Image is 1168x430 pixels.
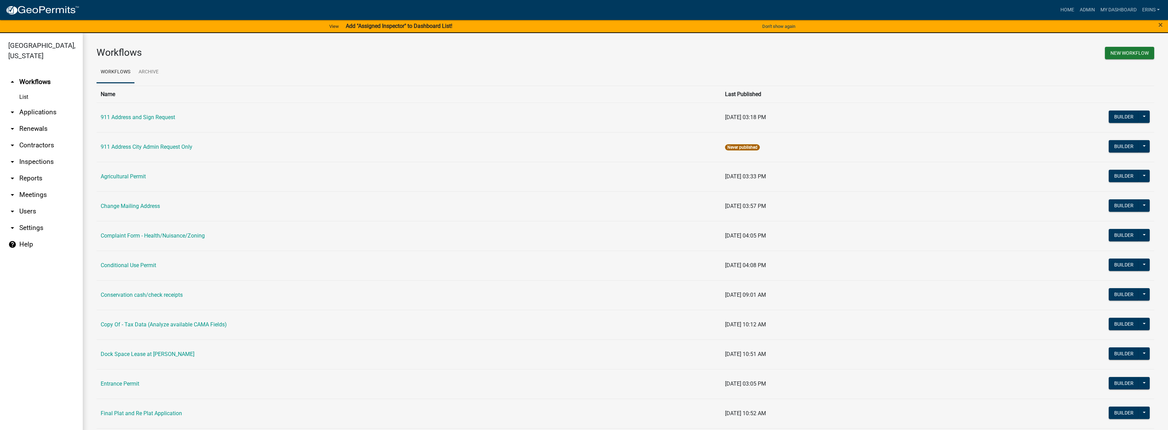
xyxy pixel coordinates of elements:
[97,47,620,59] h3: Workflows
[97,61,134,83] a: Workflows
[8,78,17,86] i: arrow_drop_up
[725,321,766,328] span: [DATE] 10:12 AM
[1109,407,1139,419] button: Builder
[134,61,163,83] a: Archive
[8,108,17,116] i: arrow_drop_down
[725,380,766,387] span: [DATE] 03:05 PM
[721,86,936,103] th: Last Published
[1109,347,1139,360] button: Builder
[101,410,182,417] a: Final Plat and Re Plat Application
[725,351,766,357] span: [DATE] 10:51 AM
[1077,3,1098,17] a: Admin
[1109,377,1139,389] button: Builder
[725,203,766,209] span: [DATE] 03:57 PM
[1109,140,1139,153] button: Builder
[1109,259,1139,271] button: Builder
[101,351,194,357] a: Dock Space Lease at [PERSON_NAME]
[101,292,183,298] a: Conservation cash/check receipts
[346,23,452,29] strong: Add "Assigned Inspector" to Dashboard List!
[101,203,160,209] a: Change Mailing Address
[1105,47,1154,59] button: New Workflow
[8,125,17,133] i: arrow_drop_down
[8,174,17,182] i: arrow_drop_down
[1058,3,1077,17] a: Home
[1109,288,1139,301] button: Builder
[1098,3,1139,17] a: My Dashboard
[1139,3,1162,17] a: erins
[8,158,17,166] i: arrow_drop_down
[101,114,175,120] a: 911 Address and Sign Request
[759,21,798,32] button: Don't show again
[101,262,156,269] a: Conditional Use Permit
[8,207,17,216] i: arrow_drop_down
[8,240,17,249] i: help
[101,232,205,239] a: Complaint Form - Health/Nuisance/Zoning
[1109,318,1139,330] button: Builder
[97,86,721,103] th: Name
[101,144,192,150] a: 911 Address City Admin Request Only
[1109,199,1139,212] button: Builder
[8,141,17,149] i: arrow_drop_down
[1109,170,1139,182] button: Builder
[1109,111,1139,123] button: Builder
[725,173,766,180] span: [DATE] 03:33 PM
[8,224,17,232] i: arrow_drop_down
[1158,20,1163,30] span: ×
[725,114,766,120] span: [DATE] 03:18 PM
[1109,229,1139,241] button: Builder
[101,173,146,180] a: Agricultural Permit
[725,144,760,150] span: Never published
[1158,21,1163,29] button: Close
[725,292,766,298] span: [DATE] 09:01 AM
[326,21,342,32] a: View
[101,380,139,387] a: Entrance Permit
[725,232,766,239] span: [DATE] 04:05 PM
[101,321,227,328] a: Copy Of - Tax Data (Analyze available CAMA Fields)
[725,410,766,417] span: [DATE] 10:52 AM
[725,262,766,269] span: [DATE] 04:08 PM
[8,191,17,199] i: arrow_drop_down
